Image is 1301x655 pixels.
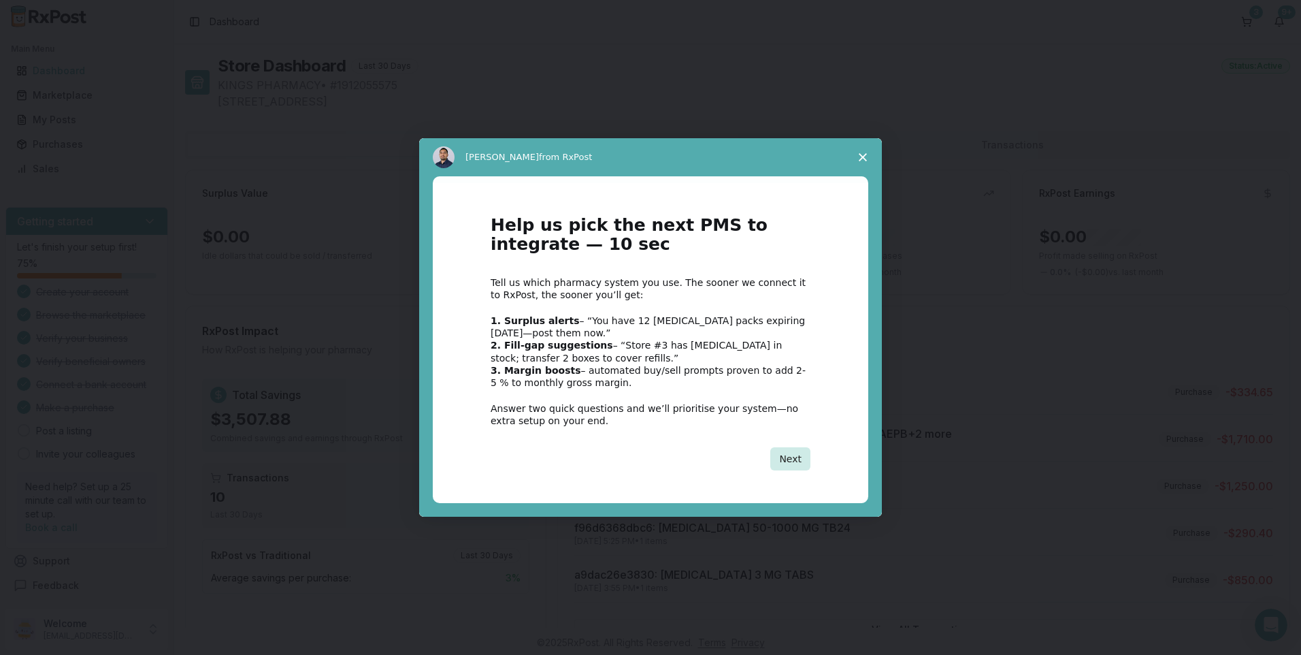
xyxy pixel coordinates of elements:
[491,340,613,351] b: 2. Fill-gap suggestions
[465,152,539,162] span: [PERSON_NAME]
[491,315,580,326] b: 1. Surplus alerts
[491,364,810,389] div: – automated buy/sell prompts proven to add 2-5 % to monthly gross margin.
[770,447,810,470] button: Next
[491,216,810,263] h1: Help us pick the next PMS to integrate — 10 sec
[491,402,810,427] div: Answer two quick questions and we’ll prioritise your system—no extra setup on your end.
[844,138,882,176] span: Close survey
[539,152,592,162] span: from RxPost
[491,365,581,376] b: 3. Margin boosts
[491,339,810,364] div: – “Store #3 has [MEDICAL_DATA] in stock; transfer 2 boxes to cover refills.”
[491,315,810,339] div: – “You have 12 [MEDICAL_DATA] packs expiring [DATE]—post them now.”
[491,276,810,301] div: Tell us which pharmacy system you use. The sooner we connect it to RxPost, the sooner you’ll get:
[433,146,455,168] img: Profile image for Manuel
